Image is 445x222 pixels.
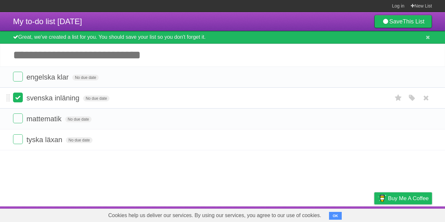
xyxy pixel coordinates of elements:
label: Done [13,113,23,123]
label: Done [13,72,23,81]
a: Buy me a coffee [374,192,432,204]
span: svenska inläning [26,94,81,102]
span: Buy me a coffee [388,193,429,204]
a: About [288,208,301,220]
a: Terms [344,208,358,220]
img: Buy me a coffee [378,193,386,204]
b: This List [403,18,424,25]
span: Cookies help us deliver our services. By using our services, you agree to our use of cookies. [102,209,328,222]
label: Done [13,134,23,144]
a: Developers [309,208,336,220]
span: tyska läxan [26,136,64,144]
span: No due date [66,137,92,143]
span: engelska klar [26,73,70,81]
span: No due date [65,116,92,122]
button: OK [329,212,342,220]
a: SaveThis List [374,15,432,28]
a: Suggest a feature [391,208,432,220]
a: Privacy [366,208,383,220]
label: Star task [392,93,405,103]
span: No due date [83,96,109,101]
label: Done [13,93,23,102]
span: My to-do list [DATE] [13,17,82,26]
span: No due date [72,75,99,81]
span: mattematik [26,115,63,123]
